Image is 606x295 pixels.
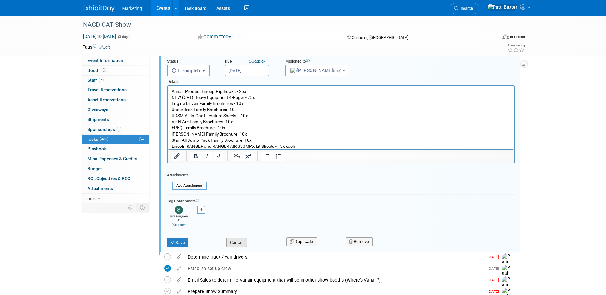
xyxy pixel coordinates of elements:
[196,34,234,40] button: Committed
[458,6,473,11] span: Search
[167,172,207,178] div: Attachments
[169,214,189,228] div: [PERSON_NAME]
[88,58,123,63] span: Event Information
[88,176,130,181] span: ROI, Objectives & ROO
[488,278,502,282] span: [DATE]
[175,206,183,214] img: Sara Tilden
[82,76,149,85] a: Staff2
[101,68,107,72] span: Booth not reserved yet
[136,203,149,212] td: Toggle Event Tabs
[82,154,149,164] a: Misc. Expenses & Credits
[507,44,525,47] div: Event Rating
[285,65,349,76] button: [PERSON_NAME](me)
[167,238,189,247] button: Save
[243,152,254,161] button: Superscript
[190,152,201,161] button: Bold
[285,59,365,65] div: Assigned to
[82,174,149,184] a: ROI, Objectives & ROO
[88,146,106,151] span: Playbook
[173,277,185,283] a: edit
[88,156,137,161] span: Misc. Expenses & Credits
[82,95,149,105] a: Asset Reservations
[488,255,502,259] span: [DATE]
[262,152,272,161] button: Numbered list
[286,237,317,246] button: Duplicate
[88,87,127,92] span: Travel Reservations
[82,125,149,134] a: Sponsorships1
[82,66,149,75] a: Booth
[122,6,142,11] span: Marketing
[226,238,247,247] button: Cancel
[502,34,509,39] img: Format-Inperson.png
[82,105,149,115] a: Giveaways
[88,186,113,191] span: Attachments
[82,56,149,65] a: Event Information
[125,203,136,212] td: Personalize Event Tab Strip
[502,253,512,276] img: Patti Baxter
[167,65,210,76] button: Incomplete
[88,127,121,132] span: Sponsorships
[225,59,276,65] div: Due
[99,45,110,49] a: Edit
[450,3,479,14] a: Search
[225,65,269,76] input: Due Date
[82,85,149,95] a: Travel Reservations
[248,59,266,64] a: Quickpick
[96,34,103,39] span: to
[488,266,502,271] span: [DATE]
[173,254,185,260] a: edit
[88,97,126,102] span: Asset Reservations
[333,68,341,73] span: (me)
[167,197,515,204] div: Tag Contributors
[88,166,102,171] span: Budget
[167,76,515,85] div: Details
[249,59,258,64] i: Quick
[352,35,408,40] span: Chandler, [GEOGRAPHIC_DATA]
[290,68,342,73] span: [PERSON_NAME]
[213,152,224,161] button: Underline
[82,144,149,154] a: Playbook
[488,289,502,294] span: [DATE]
[88,68,107,73] span: Booth
[82,194,149,203] a: more
[88,117,109,122] span: Shipments
[202,152,212,161] button: Italic
[459,33,525,43] div: Event Format
[346,237,373,246] button: Remove
[99,78,104,82] span: 2
[502,265,512,288] img: Patti Baxter
[88,107,108,112] span: Giveaways
[117,127,121,132] span: 1
[82,115,149,125] a: Shipments
[172,152,182,161] button: Insert/edit link
[81,19,487,31] div: NACD CAT Show
[87,137,108,142] span: Tasks
[273,152,284,161] button: Bullet list
[117,35,131,39] span: (3 days)
[185,275,484,285] div: Email Sales to determine Vanair equipment that will be in other show booths (Where's Vanair?)
[168,86,514,149] iframe: Rich Text Area
[88,78,104,83] span: Staff
[173,289,185,294] a: edit
[83,44,110,50] td: Tags
[100,137,108,141] span: 44%
[82,164,149,174] a: Budget
[185,263,484,274] div: Establish set-up crew
[83,34,116,39] span: [DATE] [DATE]
[86,196,96,201] span: more
[185,252,484,262] div: Determine truck / van drivers
[172,68,202,73] span: Incomplete
[232,152,242,161] button: Subscript
[82,184,149,193] a: Attachments
[167,59,215,65] div: Status
[510,34,525,39] div: In-Person
[487,4,518,11] img: Patti Baxter
[83,5,115,12] img: ExhibitDay
[82,135,149,144] a: Tasks44%
[172,223,187,227] a: remove
[173,266,185,271] a: edit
